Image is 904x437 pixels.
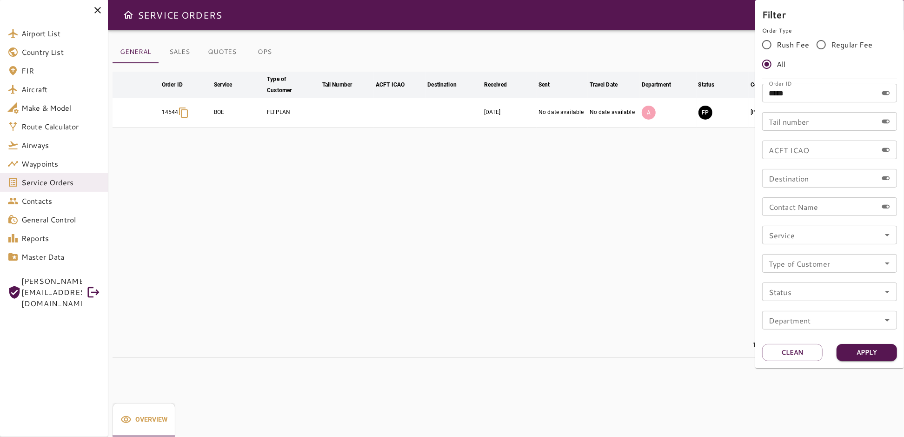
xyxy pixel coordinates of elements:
[762,7,897,22] h6: Filter
[762,35,897,74] div: rushFeeOrder
[881,229,894,242] button: Open
[881,314,894,327] button: Open
[831,39,873,50] span: Regular Fee
[837,344,897,361] button: Apply
[762,27,897,35] p: Order Type
[777,59,785,70] span: All
[881,257,894,270] button: Open
[769,80,792,87] label: Order ID
[777,39,809,50] span: Rush Fee
[881,285,894,298] button: Open
[762,344,823,361] button: Clean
